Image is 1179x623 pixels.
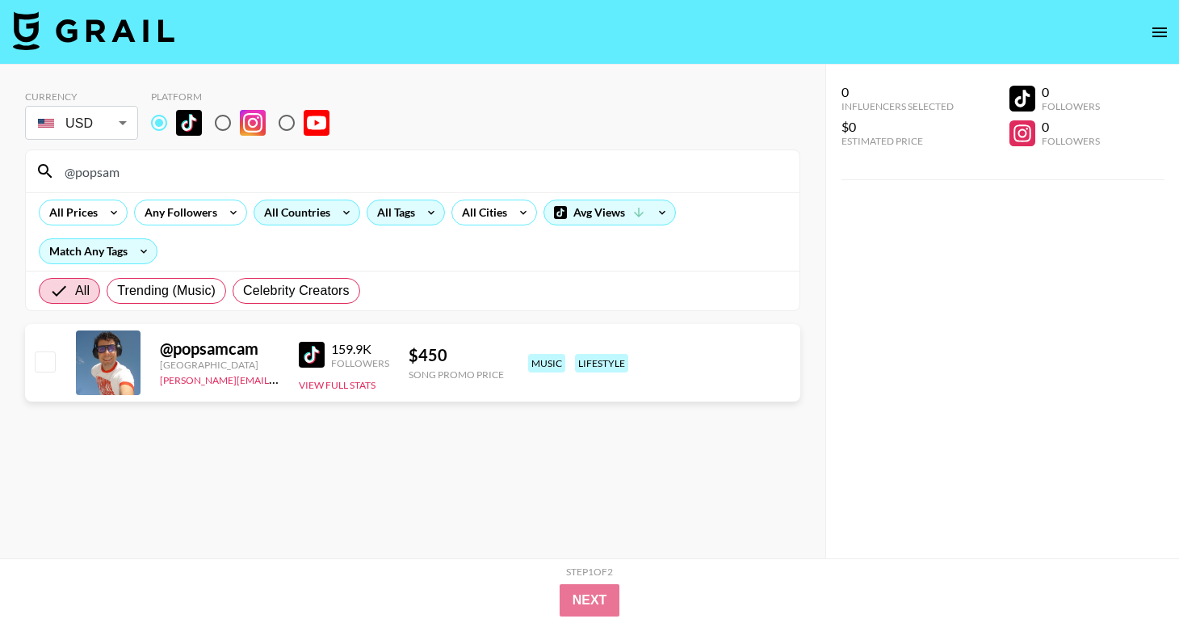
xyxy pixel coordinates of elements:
[1098,542,1160,604] iframe: Drift Widget Chat Controller
[299,379,376,391] button: View Full Stats
[1042,100,1100,112] div: Followers
[40,200,101,225] div: All Prices
[575,354,628,373] div: lifestyle
[40,239,157,263] div: Match Any Tags
[841,135,954,147] div: Estimated Price
[1042,119,1100,135] div: 0
[160,371,399,386] a: [PERSON_NAME][EMAIL_ADDRESS][DOMAIN_NAME]
[1143,16,1176,48] button: open drawer
[367,200,418,225] div: All Tags
[135,200,220,225] div: Any Followers
[544,200,675,225] div: Avg Views
[566,566,613,578] div: Step 1 of 2
[28,109,135,137] div: USD
[254,200,334,225] div: All Countries
[75,281,90,301] span: All
[160,339,279,359] div: @ popsamcam
[409,345,504,365] div: $ 450
[1042,135,1100,147] div: Followers
[25,91,138,103] div: Currency
[331,357,389,369] div: Followers
[841,100,954,112] div: Influencers Selected
[452,200,510,225] div: All Cities
[13,11,174,50] img: Grail Talent
[528,354,565,373] div: music
[55,158,790,184] input: Search by User Name
[1042,84,1100,100] div: 0
[160,359,279,371] div: [GEOGRAPHIC_DATA]
[299,342,325,368] img: TikTok
[151,91,342,103] div: Platform
[176,110,202,136] img: TikTok
[841,84,954,100] div: 0
[409,368,504,381] div: Song Promo Price
[331,341,389,357] div: 159.9K
[117,281,216,301] span: Trending (Music)
[240,110,266,136] img: Instagram
[243,281,350,301] span: Celebrity Creators
[304,110,329,136] img: YouTube
[841,119,954,135] div: $0
[560,584,620,617] button: Next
